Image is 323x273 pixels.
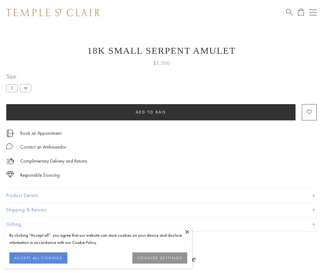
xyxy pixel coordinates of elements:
[6,9,100,16] img: Temple St. Clair
[6,84,17,92] label: S
[20,171,60,179] div: Responsible Sourcing
[6,189,317,203] button: Product Details
[20,84,31,92] label: M
[20,143,66,151] div: Contact an Ambassador
[9,252,67,264] button: ACCEPT ALL COOKIES
[9,232,187,246] div: By clicking “Accept all”, you agree that our website can store cookies on your device and disclos...
[6,171,14,178] img: icon_sourcing.svg
[153,59,170,67] span: $5,500
[309,9,317,16] button: Open navigation
[6,104,296,120] button: Add to bag
[6,143,12,149] img: MessageIcon-01_2.svg
[6,217,317,231] button: Gifting
[6,157,14,165] img: icon_delivery.svg
[20,130,61,137] a: Book an Appointment
[286,8,293,16] a: Search
[6,71,34,82] span: Size:
[6,45,317,56] h1: 18K Small Serpent Amulet
[20,157,87,165] p: Complimentary Delivery and Returns
[132,252,187,264] button: COOKIES SETTINGS
[6,203,317,217] button: Shipping & Returns
[298,8,304,16] a: Open Shopping Bag
[6,130,14,137] img: icon_appointment.svg
[136,109,166,115] span: Add to bag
